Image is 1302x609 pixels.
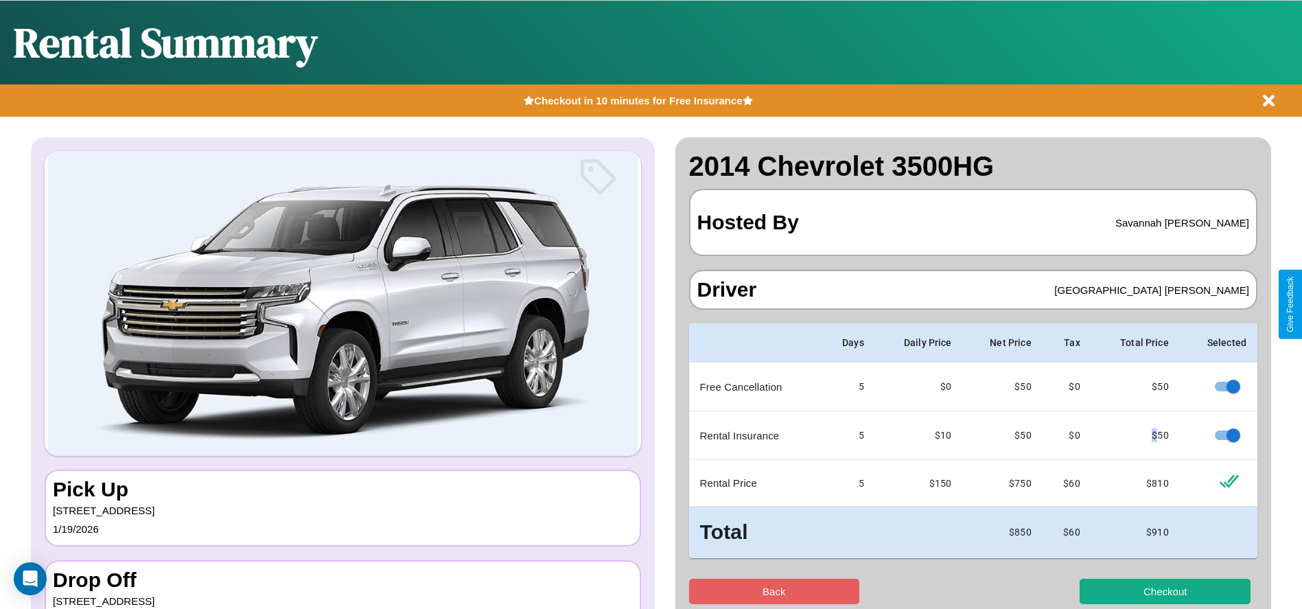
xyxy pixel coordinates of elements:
[1091,363,1180,411] td: $ 50
[820,460,875,507] td: 5
[963,363,1043,411] td: $ 50
[1286,277,1295,332] div: Give Feedback
[963,323,1043,363] th: Net Price
[1043,363,1091,411] td: $0
[700,474,809,492] p: Rental Price
[700,426,809,445] p: Rental Insurance
[689,323,1258,558] table: simple table
[875,411,963,460] td: $10
[14,14,318,71] h1: Rental Summary
[1091,411,1180,460] td: $ 50
[1091,507,1180,558] td: $ 910
[1043,323,1091,363] th: Tax
[53,568,633,592] h3: Drop Off
[963,507,1043,558] td: $ 850
[53,501,633,520] p: [STREET_ADDRESS]
[1080,579,1251,604] button: Checkout
[1043,460,1091,507] td: $ 60
[875,363,963,411] td: $0
[1054,281,1249,299] p: [GEOGRAPHIC_DATA] [PERSON_NAME]
[689,579,860,604] button: Back
[1091,460,1180,507] td: $ 810
[1043,507,1091,558] td: $ 60
[820,411,875,460] td: 5
[963,411,1043,460] td: $ 50
[1115,214,1249,232] p: Savannah [PERSON_NAME]
[820,323,875,363] th: Days
[53,478,633,501] h3: Pick Up
[1180,323,1257,363] th: Selected
[1091,323,1180,363] th: Total Price
[697,278,757,301] h3: Driver
[875,323,963,363] th: Daily Price
[689,151,1258,182] h2: 2014 Chevrolet 3500HG
[1043,411,1091,460] td: $0
[14,562,47,595] div: Open Intercom Messenger
[820,363,875,411] td: 5
[53,520,633,538] p: 1 / 19 / 2026
[700,518,809,547] h3: Total
[534,95,742,106] b: Checkout in 10 minutes for Free Insurance
[875,460,963,507] td: $ 150
[963,460,1043,507] td: $ 750
[697,197,799,248] h3: Hosted By
[700,378,809,396] p: Free Cancellation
